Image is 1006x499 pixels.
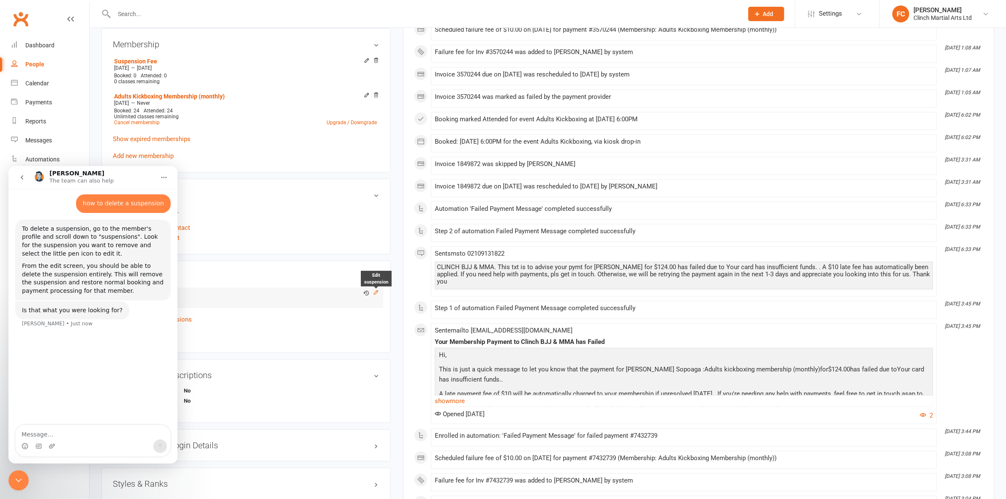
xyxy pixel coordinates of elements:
[145,273,158,287] button: Send a message…
[113,135,191,143] a: Show expired memberships
[435,26,933,33] div: Scheduled failure fee of $10.00 on [DATE] for payment #3570244 (Membership: Adults Kickboxing Mem...
[501,376,503,383] span: .
[11,55,89,74] a: People
[435,327,573,334] span: Sent email to [EMAIL_ADDRESS][DOMAIN_NAME]
[114,114,179,120] span: Unlimited classes remaining
[435,71,933,78] div: Invoice 3570244 due on [DATE] was rescheduled to [DATE] by system
[892,5,909,22] div: FC
[114,79,160,85] span: 0 classes remaining
[945,67,980,73] i: [DATE] 1:07 AM
[945,451,980,457] i: [DATE] 3:08 PM
[113,272,379,281] h3: Suspensions
[435,305,933,312] div: Step 1 of automation Failed Payment Message completed successfully
[114,120,160,125] a: Cancel membership
[945,224,980,230] i: [DATE] 6:33 PM
[11,150,89,169] a: Automations
[112,65,379,71] div: —
[435,338,933,346] div: Your Membership Payment to Clinch BJJ & MMA has Failed
[437,264,931,285] div: CLINCH BJJ & MMA. This txt is to advise your pymt for [PERSON_NAME] for $124.00 has failed due to...
[144,108,173,114] span: Attended: 24
[113,190,379,199] h3: Family Members
[437,364,931,387] p: This is just a quick message to let you know that the payment for [PERSON_NAME] Sopoaga Adults ki...
[25,156,60,163] div: Automations
[437,389,931,411] p: A late payment fee of $10 will be automatically charged to your membership if unresolved [DATE]. ...
[945,428,980,434] i: [DATE] 3:44 PM
[184,387,232,394] strong: No
[820,365,828,373] span: for
[25,118,46,125] div: Reports
[920,410,933,420] button: 2
[945,323,980,329] i: [DATE] 3:45 PM
[435,432,933,439] div: Enrolled in automation: 'Failed Payment Message' for failed payment #7432739
[113,40,379,49] h3: Membership
[435,161,933,168] div: Invoice 1849872 was skipped by [PERSON_NAME]
[850,365,897,373] span: has failed due to
[114,93,225,100] a: Adults Kickboxing Membership (monthly)
[748,7,784,21] button: Add
[25,61,44,68] div: People
[25,99,52,106] div: Payments
[435,138,933,145] div: Booked: [DATE] 6:00PM for the event Adults Kickboxing, via kiosk drop-in
[27,277,33,284] button: Gif picker
[437,350,931,362] p: Hi
[945,90,980,95] i: [DATE] 1:05 AM
[137,65,152,71] span: [DATE]
[137,100,150,106] span: Never
[435,49,933,56] div: Failure fee for Inv #3570244 was added to [PERSON_NAME] by system
[435,477,933,484] div: Failure fee for Inv #7432739 was added to [PERSON_NAME] by system
[445,351,447,359] span: ,
[11,36,89,55] a: Dashboard
[113,479,379,488] h3: Styles & Ranks
[11,93,89,112] a: Payments
[11,74,89,93] a: Calendar
[945,45,980,51] i: [DATE] 1:08 AM
[435,250,504,257] span: Sent sms to 02109131822
[8,470,29,491] iframe: Intercom live chat
[113,152,174,160] a: Add new membership
[327,120,377,125] a: Upgrade / Downgrade
[945,134,980,140] i: [DATE] 6:02 PM
[435,455,933,462] div: Scheduled failure fee of $10.00 on [DATE] for payment #7432739 (Membership: Adults Kickboxing Mem...
[141,73,167,79] span: Attended: 0
[13,277,20,284] button: Emoji picker
[435,410,485,418] span: Opened [DATE]
[40,277,47,284] button: Upload attachment
[11,112,89,131] a: Reports
[113,441,379,450] h3: Member Portal Login Details
[184,398,232,404] strong: No
[25,137,52,144] div: Messages
[112,8,737,20] input: Search...
[945,157,980,163] i: [DATE] 3:31 AM
[945,301,980,307] i: [DATE] 3:45 PM
[435,183,933,190] div: Invoice 1849872 due on [DATE] was rescheduled to [DATE] by [PERSON_NAME]
[945,473,980,479] i: [DATE] 3:08 PM
[361,271,392,286] div: Edit suspension
[703,365,704,373] span: :
[114,58,157,65] a: Suspension Fee
[25,80,49,87] div: Calendar
[913,14,972,22] div: Clinch Martial Arts Ltd
[763,11,774,17] span: Add
[435,395,933,407] a: show more
[113,206,379,216] p: No relationships found.
[913,6,972,14] div: [PERSON_NAME]
[435,93,933,101] div: Invoice 3570244 was marked as failed by the payment provider
[10,8,31,30] a: Clubworx
[945,202,980,207] i: [DATE] 6:33 PM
